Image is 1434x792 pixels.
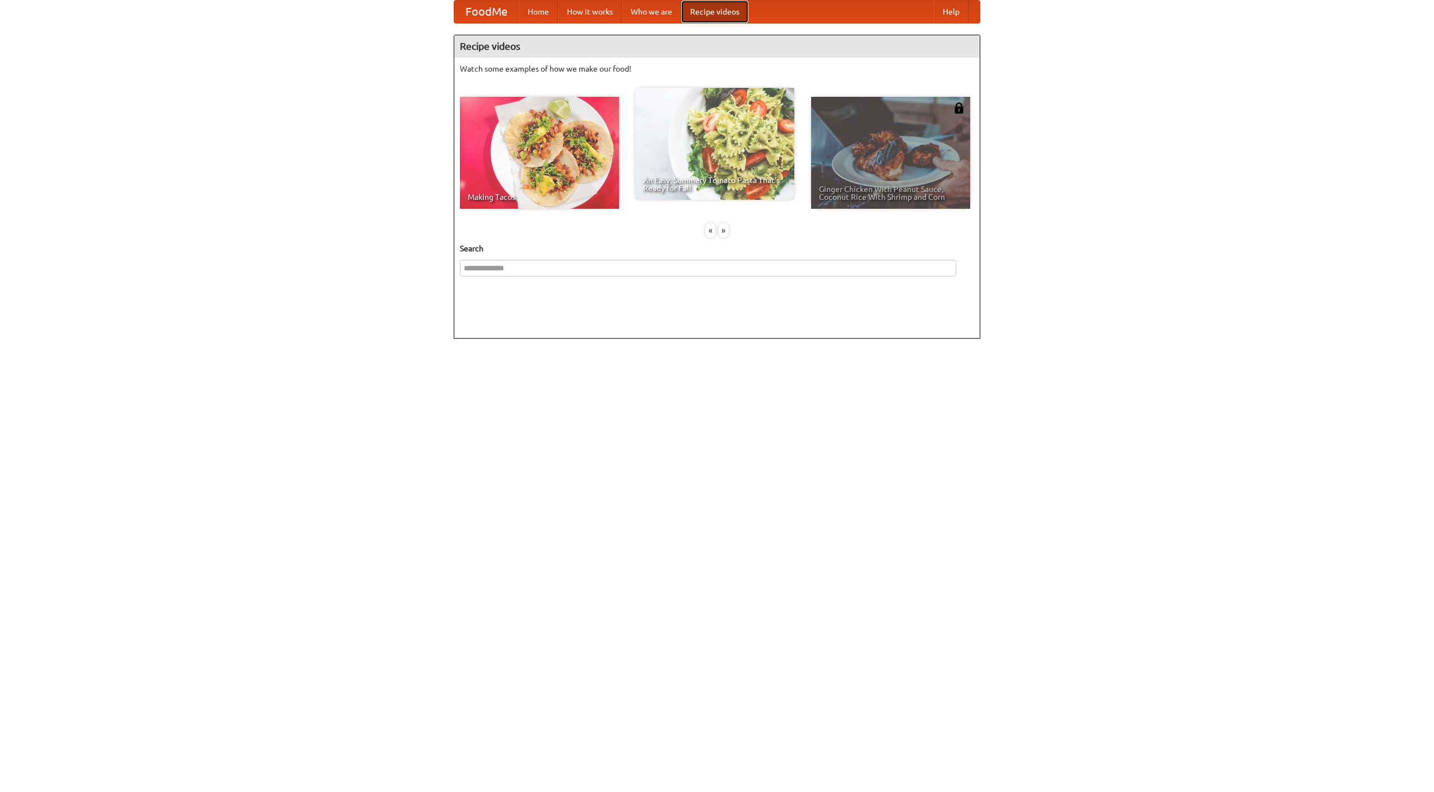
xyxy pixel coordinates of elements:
div: « [705,223,715,237]
a: Making Tacos [460,97,619,209]
div: » [719,223,729,237]
a: How it works [558,1,622,23]
span: An Easy, Summery Tomato Pasta That's Ready for Fall [643,176,786,192]
a: An Easy, Summery Tomato Pasta That's Ready for Fall [635,88,794,200]
a: Home [519,1,558,23]
span: Making Tacos [468,193,611,201]
a: Recipe videos [681,1,748,23]
p: Watch some examples of how we make our food! [460,63,974,74]
h5: Search [460,243,974,254]
img: 483408.png [953,102,965,114]
h4: Recipe videos [454,35,980,58]
a: Who we are [622,1,681,23]
a: FoodMe [454,1,519,23]
a: Help [934,1,969,23]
